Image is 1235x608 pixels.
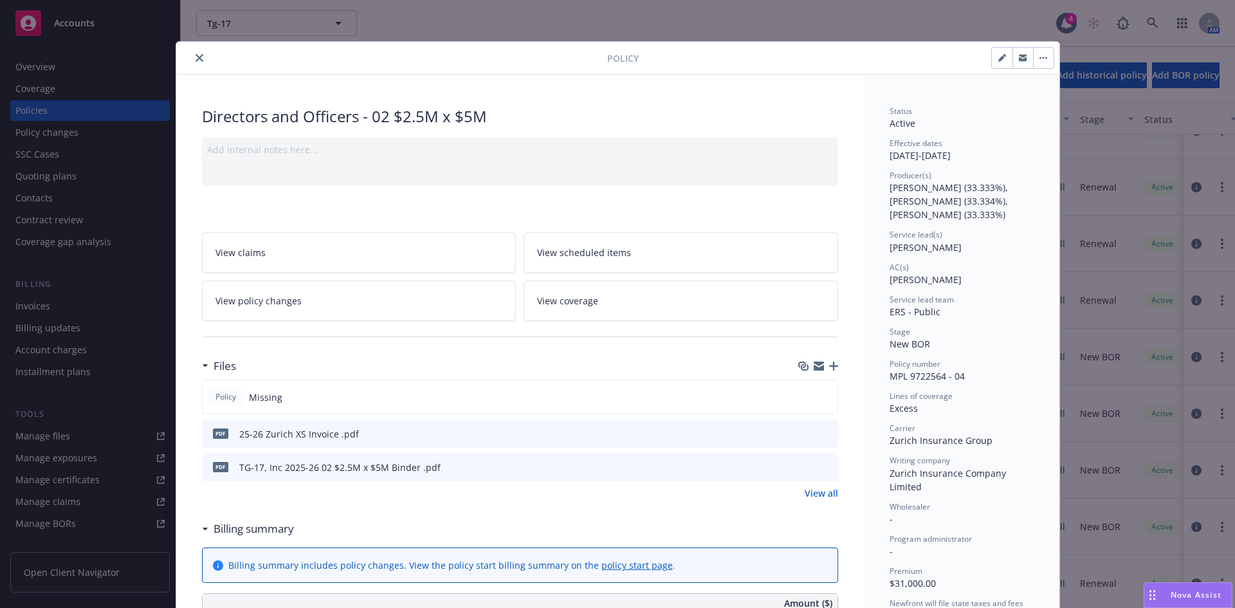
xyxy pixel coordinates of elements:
span: View claims [215,246,266,259]
div: [DATE] - [DATE] [890,138,1034,162]
span: [PERSON_NAME] (33.333%), [PERSON_NAME] (33.334%), [PERSON_NAME] (33.333%) [890,181,1011,221]
span: [PERSON_NAME] [890,241,962,253]
span: Excess [890,402,918,414]
div: Files [202,358,236,374]
button: download file [801,427,811,441]
span: - [890,545,893,557]
span: Status [890,106,912,116]
span: [PERSON_NAME] [890,273,962,286]
div: Drag to move [1144,583,1160,607]
span: Policy number [890,358,940,369]
span: Zurich Insurance Group [890,434,993,447]
span: New BOR [890,338,930,350]
h3: Billing summary [214,520,294,537]
button: close [192,50,207,66]
span: Service lead(s) [890,229,942,240]
a: View policy changes [202,281,517,321]
span: Producer(s) [890,170,931,181]
span: - [890,513,893,525]
span: Policy [607,51,639,65]
span: Missing [249,391,282,404]
div: TG-17, Inc 2025-26 02 $2.5M x $5M Binder .pdf [239,461,441,474]
span: View coverage [537,294,598,308]
span: pdf [213,428,228,438]
button: Nova Assist [1144,582,1232,608]
span: ERS - Public [890,306,940,318]
span: Wholesaler [890,501,930,512]
span: Policy [213,391,239,403]
a: View scheduled items [524,232,838,273]
span: Nova Assist [1171,589,1221,600]
span: AC(s) [890,262,909,273]
div: 25-26 Zurich XS Invoice .pdf [239,427,359,441]
button: preview file [821,461,833,474]
span: View policy changes [215,294,302,308]
span: Carrier [890,423,915,434]
a: View coverage [524,281,838,321]
span: Lines of coverage [890,391,953,401]
a: policy start page [601,559,673,571]
span: Active [890,117,915,129]
span: Zurich Insurance Company Limited [890,467,1009,493]
button: preview file [821,427,833,441]
div: Add internal notes here... [207,143,833,156]
span: Writing company [890,455,950,466]
span: Program administrator [890,533,972,544]
div: Directors and Officers - 02 $2.5M x $5M [202,106,838,127]
span: View scheduled items [537,246,631,259]
span: Premium [890,566,922,576]
span: Service lead team [890,294,954,305]
h3: Files [214,358,236,374]
span: $31,000.00 [890,577,936,589]
div: Billing summary includes policy changes. View the policy start billing summary on the . [228,558,675,572]
a: View claims [202,232,517,273]
span: Effective dates [890,138,942,149]
div: Billing summary [202,520,294,537]
span: Stage [890,326,910,337]
span: pdf [213,462,228,472]
a: View all [805,486,838,500]
button: download file [801,461,811,474]
span: MPL 9722564 - 04 [890,370,965,382]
